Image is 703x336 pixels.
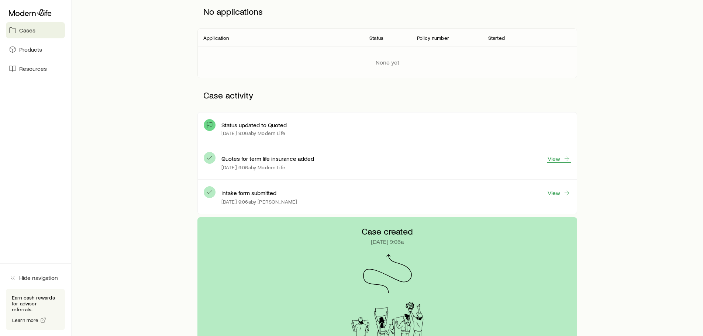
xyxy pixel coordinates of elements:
[547,155,571,163] a: View
[221,164,285,170] p: [DATE] 9:06a by Modern Life
[19,27,35,34] span: Cases
[547,189,571,197] a: View
[221,199,297,205] p: [DATE] 9:06a by [PERSON_NAME]
[197,0,577,22] p: No applications
[221,130,285,136] p: [DATE] 9:06a by Modern Life
[6,289,65,330] div: Earn cash rewards for advisor referrals.Learn more
[362,226,413,236] p: Case created
[203,35,229,41] p: Application
[369,35,383,41] p: Status
[12,318,39,323] span: Learn more
[6,22,65,38] a: Cases
[488,35,505,41] p: Started
[197,84,577,106] p: Case activity
[6,41,65,58] a: Products
[376,59,399,66] p: None yet
[417,35,449,41] p: Policy number
[19,46,42,53] span: Products
[221,155,314,162] p: Quotes for term life insurance added
[371,238,404,245] p: [DATE] 9:06a
[6,60,65,77] a: Resources
[19,274,58,281] span: Hide navigation
[19,65,47,72] span: Resources
[12,295,59,312] p: Earn cash rewards for advisor referrals.
[221,189,276,197] p: Intake form submitted
[221,121,287,129] p: Status updated to Quoted
[6,270,65,286] button: Hide navigation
